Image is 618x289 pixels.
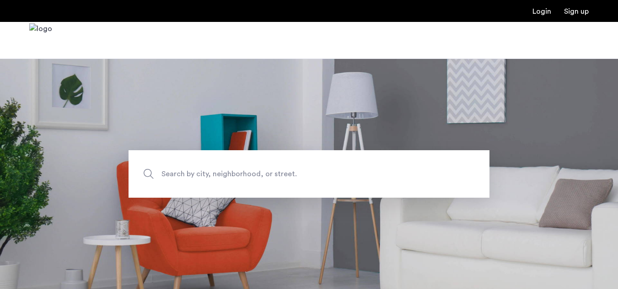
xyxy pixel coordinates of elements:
[29,23,52,58] img: logo
[29,23,52,58] a: Cazamio Logo
[129,150,489,198] input: Apartment Search
[564,8,589,15] a: Registration
[161,168,414,180] span: Search by city, neighborhood, or street.
[532,8,551,15] a: Login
